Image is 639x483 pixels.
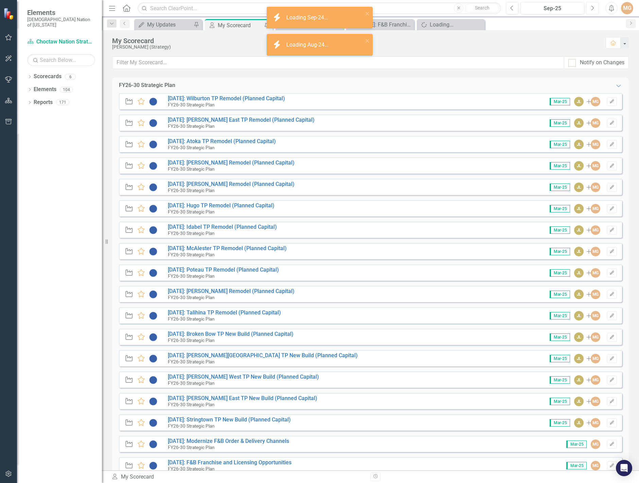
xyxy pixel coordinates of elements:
[591,268,600,278] div: MG
[365,37,370,45] button: close
[591,204,600,213] div: MG
[149,440,158,448] img: Not Started
[168,95,285,102] a: [DATE]: Wilburton TP Remodel (Planned Capital)
[574,161,584,171] div: JL
[149,269,158,277] img: Not Started
[168,402,215,407] small: FY26-30 Strategic Plan
[550,398,570,405] span: Mar-25
[591,97,600,106] div: MG
[149,162,158,170] img: Not Started
[168,380,215,386] small: FY26-30 Strategic Plan
[566,462,587,469] span: Mar-25
[168,374,319,380] a: [DATE]: [PERSON_NAME] West TP New Build (Planned Capital)
[168,145,215,150] small: FY26-30 Strategic Plan
[168,309,281,316] a: [DATE]: Talihina TP Remodel (Planned Capital)
[365,10,370,17] button: close
[149,419,158,427] img: Not Started
[149,247,158,256] img: Not Started
[591,290,600,299] div: MG
[574,225,584,235] div: JL
[591,183,600,192] div: MG
[149,333,158,341] img: Not Started
[580,59,624,67] div: Notify on Changes
[168,224,277,230] a: [DATE]: Idabel TP Remodel (Planned Capital)
[550,376,570,384] span: Mar-25
[149,140,158,149] img: Not Started
[348,20,412,29] a: [DATE]: F&B Franchise and Licensing Opportunities
[34,86,56,93] a: Elements
[520,2,584,14] button: Sep-25
[27,38,95,46] a: Choctaw Nation Strategic Plan
[286,41,330,49] div: Loading Aug-24...
[574,97,584,106] div: JL
[168,181,295,187] a: [DATE]: [PERSON_NAME] Remodel (Planned Capital)
[168,102,215,107] small: FY26-30 Strategic Plan
[149,98,158,106] img: Not Started
[465,3,499,13] button: Search
[27,54,95,66] input: Search Below...
[168,316,215,322] small: FY26-30 Strategic Plan
[34,73,61,81] a: Scorecards
[149,119,158,127] img: Not Started
[56,100,69,105] div: 171
[149,376,158,384] img: Not Started
[574,140,584,149] div: JL
[550,419,570,427] span: Mar-25
[550,205,570,212] span: Mar-25
[550,291,570,298] span: Mar-25
[591,439,600,449] div: MG
[475,5,490,11] span: Search
[574,397,584,406] div: JL
[574,290,584,299] div: JL
[168,352,358,359] a: [DATE]: [PERSON_NAME][GEOGRAPHIC_DATA] TP New Build (Planned Capital)
[574,118,584,128] div: JL
[574,375,584,385] div: JL
[550,248,570,255] span: Mar-25
[574,311,584,321] div: JL
[591,247,600,256] div: MG
[149,183,158,191] img: Not Started
[616,460,632,476] div: Open Intercom Messenger
[523,4,582,13] div: Sep-25
[27,8,95,17] span: Elements
[112,45,599,50] div: [PERSON_NAME] (Strategy)
[574,268,584,278] div: JL
[149,397,158,406] img: Not Started
[168,288,295,294] a: [DATE]: [PERSON_NAME] Remodel (Planned Capital)
[621,2,633,14] button: MG
[591,375,600,385] div: MG
[147,20,192,29] div: My Updates
[574,418,584,428] div: JL
[168,445,215,450] small: FY26-30 Strategic Plan
[168,466,215,471] small: FY26-30 Strategic Plan
[550,333,570,341] span: Mar-25
[136,20,192,29] a: My Updates
[550,312,570,320] span: Mar-25
[591,354,600,363] div: MG
[591,461,600,470] div: MG
[591,118,600,128] div: MG
[168,159,295,166] a: [DATE]: [PERSON_NAME] Remodel (Planned Capital)
[550,162,570,170] span: Mar-25
[168,266,279,273] a: [DATE]: Poteau TP Remodel (Planned Capital)
[574,332,584,342] div: JL
[550,184,570,191] span: Mar-25
[168,438,289,444] a: [DATE]: Modernize F&B Order & Delivery Channels
[550,269,570,277] span: Mar-25
[168,166,215,172] small: FY26-30 Strategic Plan
[119,82,175,89] div: FY26-30 Strategic Plan
[149,226,158,234] img: Not Started
[168,252,215,257] small: FY26-30 Strategic Plan
[168,359,215,364] small: FY26-30 Strategic Plan
[168,459,291,466] a: [DATE]: F&B Franchise and Licensing Opportunities
[168,123,215,129] small: FY26-30 Strategic Plan
[60,87,73,92] div: 104
[574,354,584,363] div: JL
[3,7,15,19] img: ClearPoint Strategy
[168,202,274,209] a: [DATE]: Hugo TP Remodel (Planned Capital)
[550,226,570,234] span: Mar-25
[112,37,599,45] div: My Scorecard
[591,418,600,428] div: MG
[149,355,158,363] img: Not Started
